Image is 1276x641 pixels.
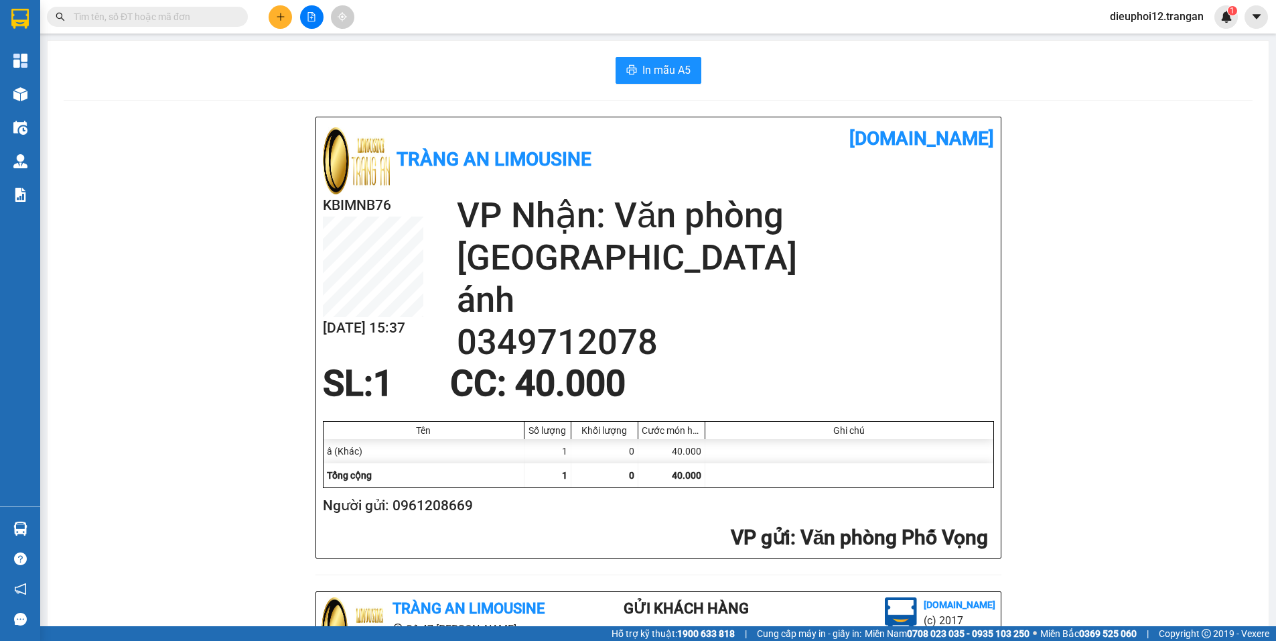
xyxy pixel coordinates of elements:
h2: : Văn phòng Phố Vọng [323,524,989,552]
div: Số lượng [528,425,567,436]
div: 0 [571,439,638,463]
img: logo.jpg [323,127,390,194]
b: Tràng An Limousine [397,148,591,170]
b: Gửi khách hàng [624,600,749,617]
li: (c) 2017 [924,612,995,629]
div: Khối lượng [575,425,634,436]
div: â (Khác) [324,439,524,463]
span: 1 [1230,6,1234,15]
img: warehouse-icon [13,121,27,135]
span: caret-down [1251,11,1263,23]
span: SL: [323,363,373,404]
span: Miền Nam [865,626,1030,641]
img: logo.jpg [885,597,917,630]
b: [DOMAIN_NAME] [924,599,995,610]
h2: [DATE] 15:37 [323,317,423,339]
img: logo-vxr [11,9,29,29]
span: In mẫu A5 [642,62,691,78]
button: printerIn mẫu A5 [616,57,701,84]
span: 1 [373,363,393,404]
div: 1 [524,439,571,463]
span: ⚪️ [1033,631,1037,636]
span: environment [393,624,403,634]
span: search [56,12,65,21]
button: plus [269,5,292,29]
span: notification [14,583,27,595]
span: file-add [307,12,316,21]
img: warehouse-icon [13,522,27,536]
button: caret-down [1245,5,1268,29]
strong: 0369 525 060 [1079,628,1137,639]
h2: Người gửi: 0961208669 [323,495,989,517]
b: Tràng An Limousine [393,600,545,617]
h2: VP Nhận: Văn phòng [GEOGRAPHIC_DATA] [457,194,994,279]
h2: KBIMNB76 [323,194,423,217]
button: file-add [300,5,324,29]
span: | [745,626,747,641]
img: warehouse-icon [13,87,27,101]
strong: 1900 633 818 [677,628,735,639]
span: Hỗ trợ kỹ thuật: [612,626,735,641]
span: 0 [629,470,634,481]
img: solution-icon [13,188,27,202]
img: dashboard-icon [13,54,27,68]
div: Ghi chú [709,425,990,436]
span: question-circle [14,552,27,565]
b: [DOMAIN_NAME] [849,127,994,150]
span: | [1147,626,1149,641]
input: Tìm tên, số ĐT hoặc mã đơn [74,9,232,24]
span: aim [338,12,347,21]
h2: 0349712078 [457,321,994,363]
span: Cung cấp máy in - giấy in: [757,626,861,641]
h2: ánh [457,279,994,321]
img: icon-new-feature [1220,11,1232,23]
span: plus [276,12,285,21]
div: Cước món hàng [642,425,701,436]
div: 40.000 [638,439,705,463]
span: Tổng cộng [327,470,372,481]
div: CC : 40.000 [442,363,634,404]
span: 40.000 [672,470,701,481]
span: VP gửi [731,526,790,549]
button: aim [331,5,354,29]
span: 1 [562,470,567,481]
span: printer [626,64,637,77]
span: message [14,613,27,626]
sup: 1 [1228,6,1237,15]
img: warehouse-icon [13,154,27,168]
div: Tên [327,425,520,436]
strong: 0708 023 035 - 0935 103 250 [907,628,1030,639]
span: dieuphoi12.trangan [1099,8,1214,25]
span: Miền Bắc [1040,626,1137,641]
span: copyright [1202,629,1211,638]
